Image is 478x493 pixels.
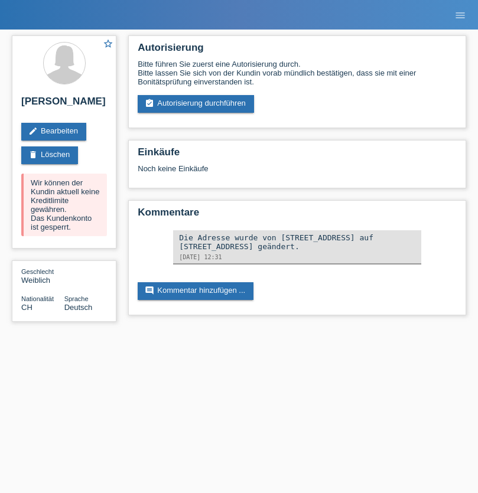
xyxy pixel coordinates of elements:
div: Die Adresse wurde von [STREET_ADDRESS] auf [STREET_ADDRESS] geändert. [179,233,415,251]
span: Deutsch [64,303,93,312]
div: Noch keine Einkäufe [138,164,457,182]
span: Schweiz [21,303,32,312]
div: Weiblich [21,267,64,285]
a: star_border [103,38,113,51]
h2: Kommentare [138,207,457,224]
div: [DATE] 12:31 [179,254,415,260]
i: menu [454,9,466,21]
a: menu [448,11,472,18]
h2: [PERSON_NAME] [21,96,107,113]
i: comment [145,286,154,295]
div: Bitte führen Sie zuerst eine Autorisierung durch. Bitte lassen Sie sich von der Kundin vorab münd... [138,60,457,86]
h2: Autorisierung [138,42,457,60]
a: deleteLöschen [21,146,78,164]
i: star_border [103,38,113,49]
a: editBearbeiten [21,123,86,141]
span: Sprache [64,295,89,302]
i: assignment_turned_in [145,99,154,108]
a: assignment_turned_inAutorisierung durchführen [138,95,254,113]
span: Nationalität [21,295,54,302]
i: edit [28,126,38,136]
div: Wir können der Kundin aktuell keine Kreditlimite gewähren. Das Kundenkonto ist gesperrt. [21,174,107,236]
h2: Einkäufe [138,146,457,164]
span: Geschlecht [21,268,54,275]
i: delete [28,150,38,159]
a: commentKommentar hinzufügen ... [138,282,253,300]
